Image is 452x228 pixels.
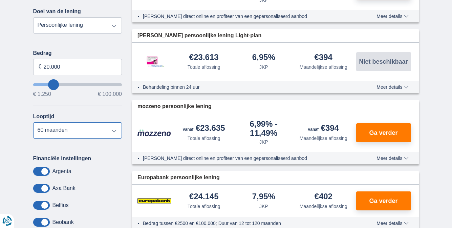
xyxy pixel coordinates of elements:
div: JKP [259,203,268,210]
img: product.pl.alt Europabank [137,192,171,209]
label: Belfius [52,202,69,208]
label: Financiële instellingen [33,156,91,162]
li: Behandeling binnen 24 uur [143,84,352,90]
label: Doel van de lening [33,8,81,15]
button: Meer details [371,84,413,90]
div: €394 [308,124,339,133]
div: 6,95% [252,53,275,62]
div: Totale aflossing [188,135,220,142]
button: Ga verder [356,191,411,210]
span: [PERSON_NAME] persoonlijke lening Light-plan [137,32,261,40]
button: Ga verder [356,123,411,142]
div: Maandelijkse aflossing [300,64,347,70]
span: € [39,63,42,71]
span: Niet beschikbaar [359,59,408,65]
div: JKP [259,139,268,145]
button: Niet beschikbaar [356,52,411,71]
span: Ga verder [369,130,397,136]
div: Maandelijkse aflossing [300,203,347,210]
li: [PERSON_NAME] direct online en profiteer van een gepersonaliseerd aanbod [143,155,352,162]
span: Ga verder [369,198,397,204]
span: € 1.250 [33,91,51,97]
img: product.pl.alt Leemans Kredieten [137,49,171,74]
label: Axa Bank [52,185,76,191]
li: [PERSON_NAME] direct online en profiteer van een gepersonaliseerd aanbod [143,13,352,20]
span: € 100.000 [98,91,122,97]
span: Europabank persoonlijke lening [137,174,220,182]
div: Totale aflossing [188,64,220,70]
span: Meer details [376,156,408,161]
input: wantToBorrow [33,83,122,86]
button: Meer details [371,14,413,19]
li: Bedrag tussen €2500 en €100.000; Duur van 12 tot 120 maanden [143,220,352,227]
div: 7,95% [252,192,275,202]
div: JKP [259,64,268,70]
div: Totale aflossing [188,203,220,210]
label: Beobank [52,219,74,225]
div: Maandelijkse aflossing [300,135,347,142]
div: €24.145 [189,192,219,202]
label: Bedrag [33,50,122,56]
div: €402 [315,192,332,202]
span: Meer details [376,221,408,226]
label: Argenta [52,168,71,174]
span: Meer details [376,85,408,89]
button: Meer details [371,156,413,161]
img: product.pl.alt Mozzeno [137,129,171,137]
div: €23.613 [189,53,219,62]
div: €394 [315,53,332,62]
span: mozzeno persoonlijke lening [137,103,212,110]
button: Meer details [371,221,413,226]
div: €23.635 [183,124,225,133]
span: Meer details [376,14,408,19]
label: Looptijd [33,113,55,120]
div: 6,99% [237,120,291,137]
